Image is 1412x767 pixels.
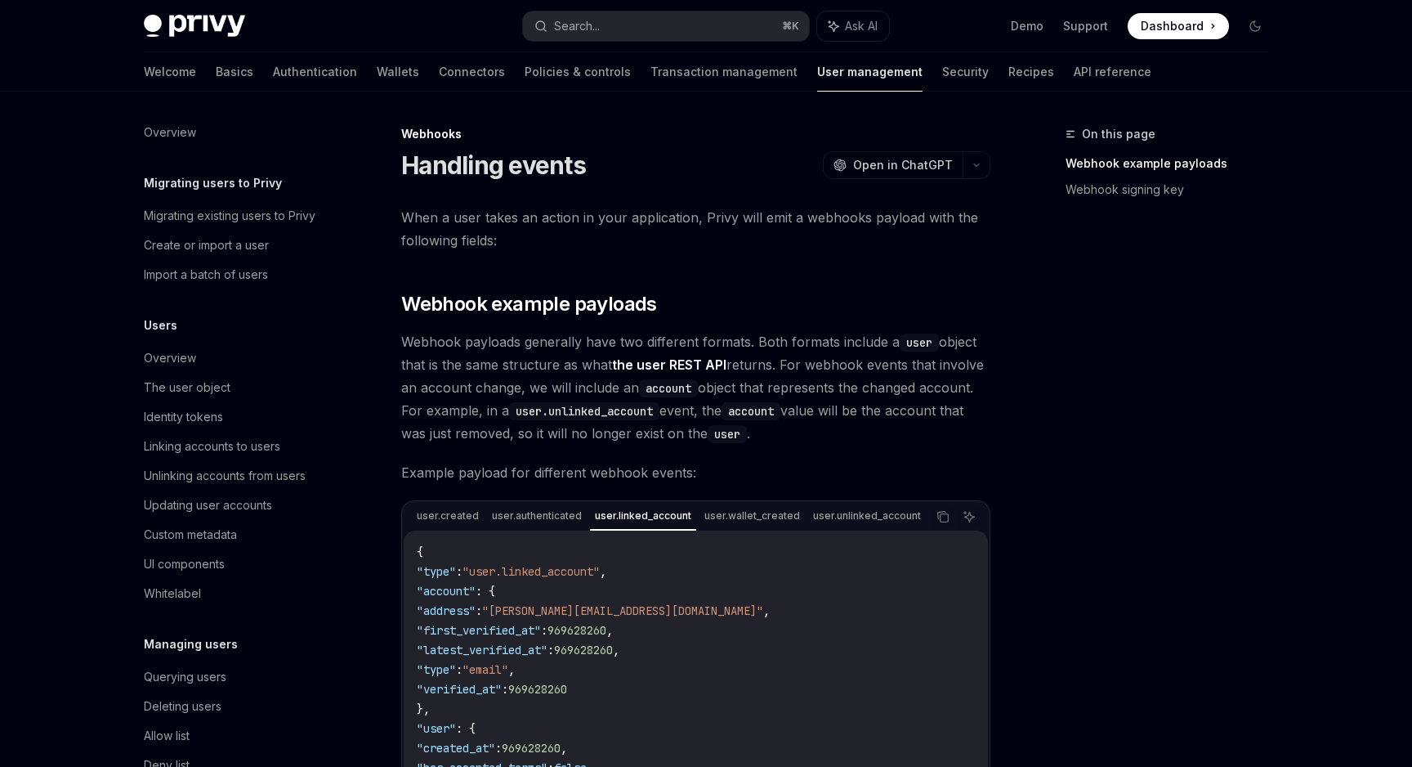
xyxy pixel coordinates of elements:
[708,425,747,443] code: user
[541,623,547,638] span: :
[144,407,223,427] div: Identity tokens
[417,603,476,618] span: "address"
[606,623,613,638] span: ,
[401,461,990,484] span: Example payload for different webhook events:
[144,316,177,335] h5: Users
[547,623,606,638] span: 969628260
[1066,177,1281,203] a: Webhook signing key
[1008,52,1054,92] a: Recipes
[808,506,926,526] div: user.unlinked_account
[853,157,953,173] span: Open in ChatGPT
[401,126,990,142] div: Webhooks
[144,173,282,193] h5: Migrating users to Privy
[401,330,990,445] span: Webhook payloads generally have two different formats. Both formats include a object that is the ...
[417,643,547,657] span: "latest_verified_at"
[144,635,238,654] h5: Managing users
[1242,13,1268,39] button: Toggle dark mode
[600,564,606,579] span: ,
[482,603,763,618] span: "[PERSON_NAME][EMAIL_ADDRESS][DOMAIN_NAME]"
[817,52,923,92] a: User management
[456,662,462,677] span: :
[131,373,340,402] a: The user object
[417,584,476,599] span: "account"
[439,52,505,92] a: Connectors
[412,506,484,526] div: user.created
[823,151,963,179] button: Open in ChatGPT
[216,52,253,92] a: Basics
[561,741,567,756] span: ,
[817,11,889,41] button: Ask AI
[417,721,456,736] span: "user"
[131,662,340,692] a: Querying users
[462,662,508,677] span: "email"
[131,461,340,491] a: Unlinking accounts from users
[144,52,196,92] a: Welcome
[1082,124,1155,144] span: On this page
[547,643,554,657] span: :
[1074,52,1151,92] a: API reference
[508,682,567,697] span: 969628260
[131,402,340,432] a: Identity tokens
[131,343,340,373] a: Overview
[131,721,340,751] a: Allow list
[131,549,340,579] a: UI components
[144,525,237,545] div: Custom metadata
[144,667,226,687] div: Querying users
[131,201,340,231] a: Migrating existing users to Privy
[508,662,515,677] span: ,
[502,682,508,697] span: :
[144,206,315,226] div: Migrating existing users to Privy
[612,357,726,374] a: the user REST API
[144,235,269,255] div: Create or import a user
[144,554,225,574] div: UI components
[131,231,340,260] a: Create or import a user
[144,697,221,716] div: Deleting users
[131,491,340,520] a: Updating user accounts
[377,52,419,92] a: Wallets
[131,432,340,461] a: Linking accounts to users
[417,662,456,677] span: "type"
[144,378,230,397] div: The user object
[417,702,430,716] span: },
[476,584,495,599] span: : {
[131,692,340,721] a: Deleting users
[476,603,482,618] span: :
[401,206,990,252] span: When a user takes an action in your application, Privy will emit a webhooks payload with the foll...
[144,726,190,746] div: Allow list
[699,506,805,526] div: user.wallet_created
[144,265,268,285] div: Import a batch of users
[131,520,340,549] a: Custom metadata
[131,579,340,608] a: Whitelabel
[417,741,495,756] span: "created_at"
[1063,18,1108,34] a: Support
[782,20,799,33] span: ⌘ K
[590,506,696,526] div: user.linked_account
[456,721,476,736] span: : {
[932,506,954,527] button: Copy the contents from the code block
[401,150,586,180] h1: Handling events
[144,496,272,515] div: Updating user accounts
[462,564,600,579] span: "user.linked_account"
[144,348,196,368] div: Overview
[650,52,798,92] a: Transaction management
[495,741,502,756] span: :
[401,291,657,317] span: Webhook example payloads
[502,741,561,756] span: 969628260
[273,52,357,92] a: Authentication
[613,643,619,657] span: ,
[144,584,201,603] div: Whitelabel
[525,52,631,92] a: Policies & controls
[554,643,613,657] span: 969628260
[554,16,600,36] div: Search...
[958,506,980,527] button: Ask AI
[144,15,245,38] img: dark logo
[144,437,280,456] div: Linking accounts to users
[1128,13,1229,39] a: Dashboard
[1066,150,1281,177] a: Webhook example payloads
[1011,18,1043,34] a: Demo
[417,564,456,579] span: "type"
[509,402,659,420] code: user.unlinked_account
[131,118,340,147] a: Overview
[763,603,770,618] span: ,
[131,260,340,289] a: Import a batch of users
